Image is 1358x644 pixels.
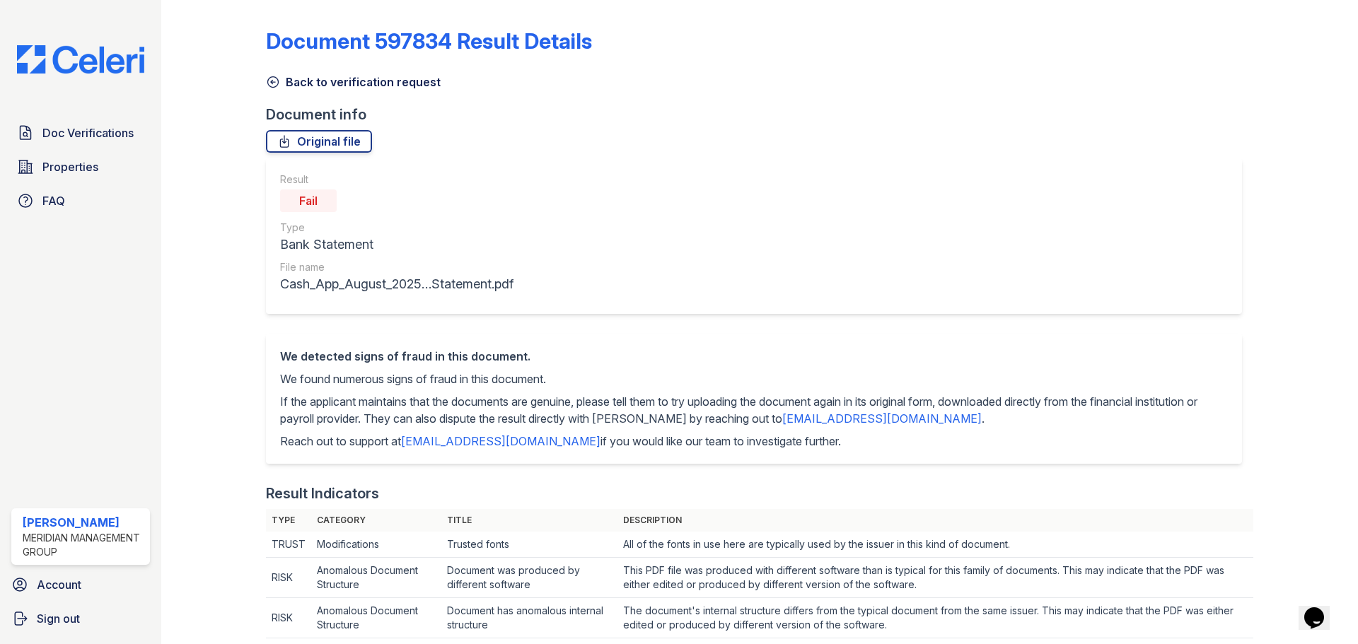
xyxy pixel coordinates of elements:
[42,124,134,141] span: Doc Verifications
[982,411,985,426] span: .
[280,189,337,212] div: Fail
[311,509,441,532] th: Category
[266,28,592,54] a: Document 597834 Result Details
[311,558,441,598] td: Anomalous Document Structure
[266,558,311,598] td: RISK
[266,484,379,503] div: Result Indicators
[6,570,156,599] a: Account
[42,192,65,209] span: FAQ
[1299,587,1344,630] iframe: chat widget
[617,558,1253,598] td: This PDF file was produced with different software than is typical for this family of documents. ...
[280,348,1228,365] div: We detected signs of fraud in this document.
[280,235,513,254] div: Bank Statement
[280,370,1228,387] p: We found numerous signs of fraud in this document.
[11,153,150,181] a: Properties
[280,260,513,274] div: File name
[266,74,441,90] a: Back to verification request
[23,514,144,531] div: [PERSON_NAME]
[266,598,311,638] td: RISK
[266,130,372,153] a: Original file
[23,531,144,559] div: Meridian Management Group
[280,393,1228,427] p: If the applicant maintains that the documents are genuine, please tell them to try uploading the ...
[6,45,156,74] img: CE_Logo_Blue-a8612792a0a2168367f1c8372b55b34899dd931a85d93a1a3d3e32e68fde9ad4.png
[617,532,1253,558] td: All of the fonts in use here are typically used by the issuer in this kind of document.
[37,610,80,627] span: Sign out
[280,172,513,187] div: Result
[617,598,1253,638] td: The document's internal structure differs from the typical document from the same issuer. This ma...
[42,158,98,175] span: Properties
[441,532,617,558] td: Trusted fonts
[441,598,617,638] td: Document has anomalous internal structure
[37,576,81,593] span: Account
[311,532,441,558] td: Modifications
[266,509,311,532] th: Type
[617,509,1253,532] th: Description
[11,187,150,215] a: FAQ
[401,434,600,448] a: [EMAIL_ADDRESS][DOMAIN_NAME]
[441,558,617,598] td: Document was produced by different software
[311,598,441,638] td: Anomalous Document Structure
[280,274,513,294] div: Cash_App_August_2025…Statement.pdf
[280,433,1228,450] p: Reach out to support at if you would like our team to investigate further.
[266,105,1253,124] div: Document info
[782,411,982,426] a: [EMAIL_ADDRESS][DOMAIN_NAME]
[441,509,617,532] th: Title
[11,119,150,147] a: Doc Verifications
[280,221,513,235] div: Type
[266,532,311,558] td: TRUST
[6,604,156,633] a: Sign out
